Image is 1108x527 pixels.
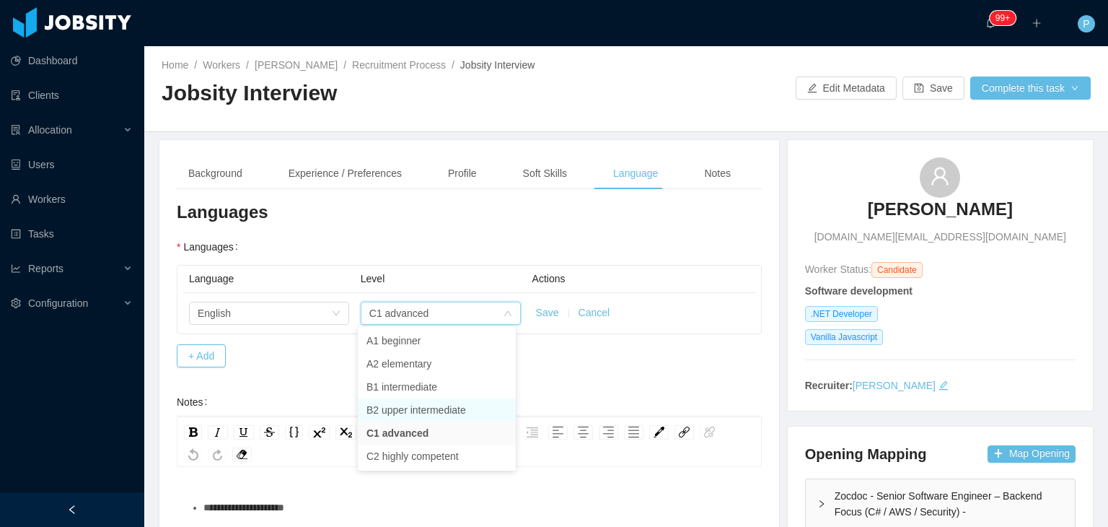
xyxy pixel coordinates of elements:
[194,59,197,71] span: /
[260,425,279,440] div: Strikethrough
[358,329,516,352] li: A1 beginner
[177,157,254,190] div: Background
[208,425,228,440] div: Italic
[602,157,669,190] div: Language
[1032,18,1042,28] i: icon: plus
[579,305,610,321] button: Cancel
[599,425,618,440] div: Right
[198,302,231,324] div: English
[11,150,133,179] a: icon: robotUsers
[700,425,719,440] div: Unlink
[358,352,516,375] li: A2 elementary
[805,263,871,275] span: Worker Status:
[624,425,643,440] div: Justify
[814,230,1066,245] span: [DOMAIN_NAME][EMAIL_ADDRESS][DOMAIN_NAME]
[285,425,303,440] div: Monospace
[177,417,762,467] div: rdw-toolbar
[985,18,995,28] i: icon: bell
[988,445,1076,463] button: icon: plusMap Opening
[545,422,646,443] div: rdw-textalign-control
[532,273,566,284] span: Actions
[11,185,133,214] a: icon: userWorkers
[358,445,516,468] li: C2 highly competent
[692,157,742,190] div: Notes
[805,380,853,391] strong: Recruiter:
[646,422,672,443] div: rdw-color-picker
[805,285,913,297] strong: Software development
[930,166,950,186] i: icon: user
[335,425,356,440] div: Subscript
[358,375,516,398] li: B1 intermediate
[522,425,542,440] div: Outdent
[511,157,579,190] div: Soft Skills
[309,425,330,440] div: Superscript
[232,448,252,462] div: Remove
[184,448,203,462] div: Undo
[162,79,626,108] h2: Jobsity Interview
[177,241,244,253] label: Languages
[358,398,516,422] li: B2 upper intermediate
[177,344,226,367] button: + Add
[536,305,559,321] button: Save
[868,198,1013,221] h3: [PERSON_NAME]
[11,81,133,110] a: icon: auditClients
[938,380,949,391] i: icon: edit
[11,263,21,274] i: icon: line-chart
[181,422,359,443] div: rdw-inline-control
[332,309,340,319] i: icon: down
[28,297,88,309] span: Configuration
[229,448,255,462] div: rdw-remove-control
[361,273,384,284] span: Level
[234,425,254,440] div: Underline
[548,425,568,440] div: Left
[805,329,883,345] span: Vanilla Javascript
[208,448,227,462] div: Redo
[177,201,762,224] h3: Languages
[11,219,133,248] a: icon: profileTasks
[853,380,936,391] a: [PERSON_NAME]
[990,11,1016,25] sup: 1702
[277,157,413,190] div: Experience / Preferences
[358,422,516,445] li: C1 advanced
[369,302,429,324] div: C1 advanced
[28,263,63,274] span: Reports
[674,425,694,440] div: Link
[162,59,188,71] a: Home
[352,59,446,71] a: Recruitment Process
[255,59,338,71] a: [PERSON_NAME]
[573,425,593,440] div: Center
[184,425,202,440] div: Bold
[871,262,923,278] span: Candidate
[436,157,488,190] div: Profile
[11,46,133,75] a: icon: pie-chartDashboard
[672,422,722,443] div: rdw-link-control
[177,396,213,408] label: Notes
[343,59,346,71] span: /
[796,77,897,100] button: icon: editEdit Metadata
[11,125,21,135] i: icon: solution
[902,77,964,100] button: icon: saveSave
[970,77,1091,100] button: Complete this taskicon: down
[246,59,249,71] span: /
[28,124,72,136] span: Allocation
[805,306,878,322] span: .NET Developer
[203,59,240,71] a: Workers
[11,298,21,308] i: icon: setting
[868,198,1013,230] a: [PERSON_NAME]
[181,448,229,462] div: rdw-history-control
[1083,15,1089,32] span: P
[504,309,512,319] i: icon: down
[189,273,234,284] span: Language
[805,444,927,464] h4: Opening Mapping
[817,500,826,508] i: icon: right
[460,59,535,71] span: Jobsity Interview
[452,59,454,71] span: /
